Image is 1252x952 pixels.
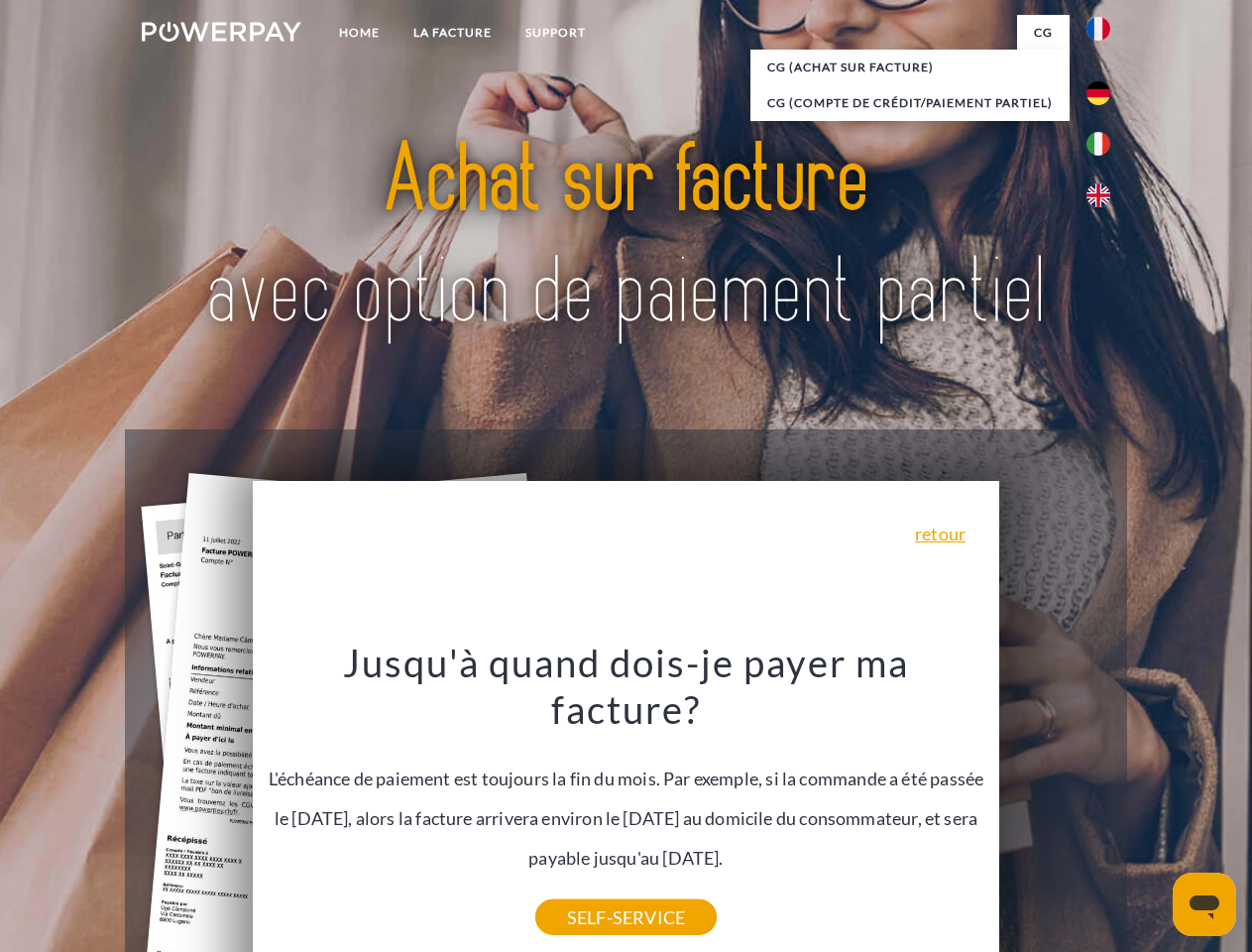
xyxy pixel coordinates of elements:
[265,639,988,917] div: L'échéance de paiement est toujours la fin du mois. Par exemple, si la commande a été passée le [...
[322,15,397,51] a: Home
[1086,81,1110,105] img: de
[1173,873,1236,936] iframe: Bouton de lancement de la fenêtre de messagerie
[750,85,1070,121] a: CG (Compte de crédit/paiement partiel)
[1086,17,1110,41] img: fr
[265,639,988,734] h3: Jusqu'à quand dois-je payer ma facture?
[1086,183,1110,207] img: en
[142,22,301,42] img: logo-powerpay-white.svg
[535,899,717,935] a: SELF-SERVICE
[509,15,603,51] a: Support
[1017,15,1070,51] a: CG
[397,15,509,51] a: LA FACTURE
[915,525,966,542] a: retour
[189,95,1063,380] img: title-powerpay_fr.svg
[750,50,1070,85] a: CG (achat sur facture)
[1086,132,1110,156] img: it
